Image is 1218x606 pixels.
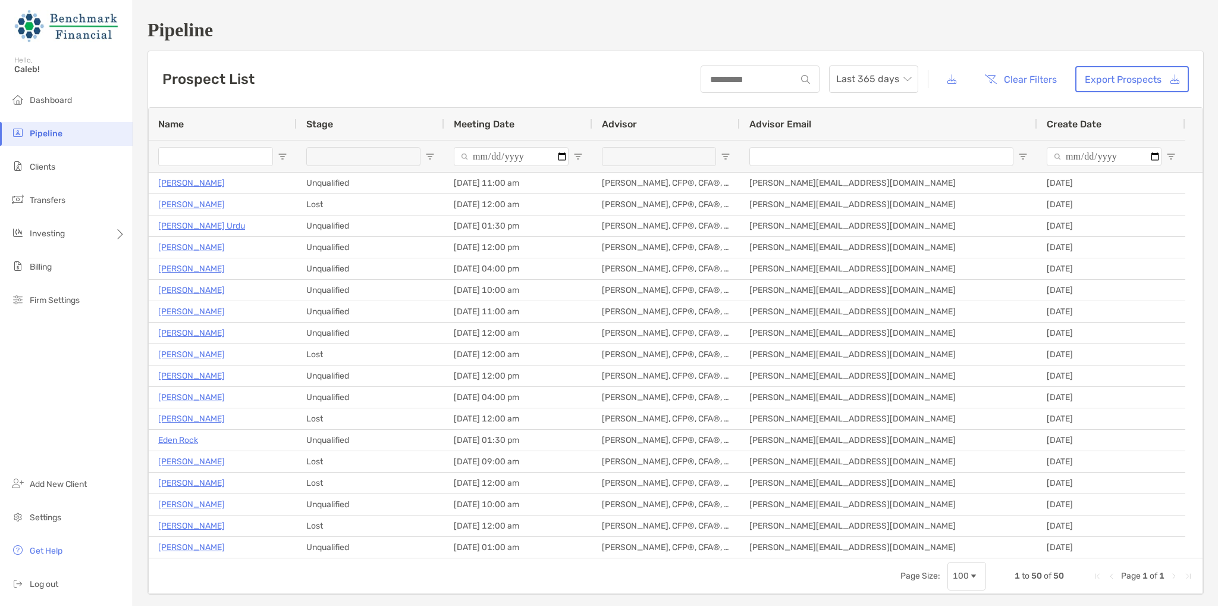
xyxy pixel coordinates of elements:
[592,494,740,515] div: [PERSON_NAME], CFP®, CFA®, MSF
[592,215,740,236] div: [PERSON_NAME], CFP®, CFA®, MSF
[953,571,969,581] div: 100
[30,479,87,489] span: Add New Client
[740,408,1037,429] div: [PERSON_NAME][EMAIL_ADDRESS][DOMAIN_NAME]
[158,390,225,405] a: [PERSON_NAME]
[1047,118,1101,130] span: Create Date
[444,323,592,343] div: [DATE] 12:00 am
[740,473,1037,493] div: [PERSON_NAME][EMAIL_ADDRESS][DOMAIN_NAME]
[740,301,1037,322] div: [PERSON_NAME][EMAIL_ADDRESS][DOMAIN_NAME]
[740,194,1037,215] div: [PERSON_NAME][EMAIL_ADDRESS][DOMAIN_NAME]
[158,454,225,469] p: [PERSON_NAME]
[158,497,225,512] a: [PERSON_NAME]
[425,152,435,161] button: Open Filter Menu
[444,516,592,536] div: [DATE] 12:00 am
[1031,571,1042,581] span: 50
[158,476,225,491] a: [PERSON_NAME]
[30,579,58,589] span: Log out
[30,295,80,305] span: Firm Settings
[1018,152,1028,161] button: Open Filter Menu
[30,195,65,205] span: Transfers
[306,118,333,130] span: Stage
[297,537,444,558] div: Unqualified
[1037,494,1185,515] div: [DATE]
[1037,366,1185,386] div: [DATE]
[158,411,225,426] p: [PERSON_NAME]
[11,259,25,273] img: billing icon
[1166,152,1176,161] button: Open Filter Menu
[1037,430,1185,451] div: [DATE]
[592,237,740,258] div: [PERSON_NAME], CFP®, CFA®, MSF
[592,173,740,193] div: [PERSON_NAME], CFP®, CFA®, MSF
[158,540,225,555] a: [PERSON_NAME]
[592,323,740,343] div: [PERSON_NAME], CFP®, CFA®, MSF
[444,430,592,451] div: [DATE] 01:30 pm
[592,194,740,215] div: [PERSON_NAME], CFP®, CFA®, MSF
[592,537,740,558] div: [PERSON_NAME], CFP®, CFA®, MSF
[11,92,25,107] img: dashboard icon
[158,368,225,383] a: [PERSON_NAME]
[740,494,1037,515] div: [PERSON_NAME][EMAIL_ADDRESS][DOMAIN_NAME]
[900,571,940,581] div: Page Size:
[11,226,25,240] img: investing icon
[1037,280,1185,301] div: [DATE]
[444,408,592,429] div: [DATE] 12:00 am
[1093,571,1102,581] div: First Page
[1037,344,1185,365] div: [DATE]
[1075,66,1189,92] a: Export Prospects
[444,537,592,558] div: [DATE] 01:00 am
[740,387,1037,408] div: [PERSON_NAME][EMAIL_ADDRESS][DOMAIN_NAME]
[573,152,583,161] button: Open Filter Menu
[1053,571,1064,581] span: 50
[454,118,514,130] span: Meeting Date
[1037,473,1185,493] div: [DATE]
[444,237,592,258] div: [DATE] 12:00 pm
[297,451,444,472] div: Lost
[1022,571,1029,581] span: to
[947,562,986,591] div: Page Size
[297,323,444,343] div: Unqualified
[158,240,225,255] a: [PERSON_NAME]
[1047,147,1162,166] input: Create Date Filter Input
[1037,258,1185,279] div: [DATE]
[592,366,740,386] div: [PERSON_NAME], CFP®, CFA®, MSF
[297,516,444,536] div: Lost
[444,366,592,386] div: [DATE] 12:00 pm
[158,147,273,166] input: Name Filter Input
[749,147,1013,166] input: Advisor Email Filter Input
[158,118,184,130] span: Name
[297,473,444,493] div: Lost
[158,261,225,276] p: [PERSON_NAME]
[801,75,810,84] img: input icon
[1184,571,1193,581] div: Last Page
[158,218,245,233] p: [PERSON_NAME] Urdu
[158,304,225,319] a: [PERSON_NAME]
[1037,301,1185,322] div: [DATE]
[740,173,1037,193] div: [PERSON_NAME][EMAIL_ADDRESS][DOMAIN_NAME]
[1037,215,1185,236] div: [DATE]
[30,162,55,172] span: Clients
[30,129,62,139] span: Pipeline
[444,280,592,301] div: [DATE] 10:00 am
[11,192,25,207] img: transfers icon
[740,280,1037,301] div: [PERSON_NAME][EMAIL_ADDRESS][DOMAIN_NAME]
[444,173,592,193] div: [DATE] 11:00 am
[749,118,811,130] span: Advisor Email
[14,5,118,48] img: Zoe Logo
[592,516,740,536] div: [PERSON_NAME], CFP®, CFA®, MSF
[1037,194,1185,215] div: [DATE]
[740,366,1037,386] div: [PERSON_NAME][EMAIL_ADDRESS][DOMAIN_NAME]
[602,118,637,130] span: Advisor
[158,326,225,341] p: [PERSON_NAME]
[297,215,444,236] div: Unqualified
[592,473,740,493] div: [PERSON_NAME], CFP®, CFA®, MSF
[592,430,740,451] div: [PERSON_NAME], CFP®, CFA®, MSF
[1015,571,1020,581] span: 1
[158,283,225,298] a: [PERSON_NAME]
[740,451,1037,472] div: [PERSON_NAME][EMAIL_ADDRESS][DOMAIN_NAME]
